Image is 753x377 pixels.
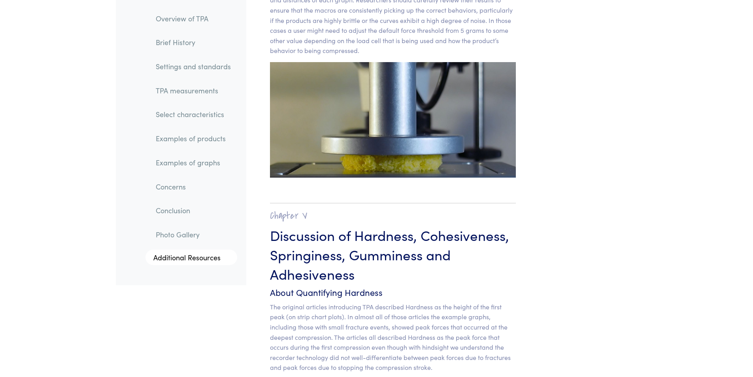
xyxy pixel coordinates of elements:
[149,81,237,100] a: TPA measurements
[149,225,237,244] a: Photo Gallery
[145,250,237,265] a: Additional Resources
[149,34,237,52] a: Brief History
[149,153,237,172] a: Examples of graphs
[149,106,237,124] a: Select characteristics
[149,178,237,196] a: Concerns
[149,202,237,220] a: Conclusion
[270,225,516,283] h3: Discussion of Hardness, Cohesiveness, Springiness, Gumminess and Adhesiveness
[270,210,516,222] h2: Chapter V
[270,286,516,299] h6: About Quantifying Hardness
[149,130,237,148] a: Examples of products
[149,57,237,76] a: Settings and standards
[270,62,516,178] img: pound cake, compressed to 75%
[149,9,237,28] a: Overview of TPA
[270,302,516,373] p: The original articles introducing TPA described Hardness as the height of the first peak (on stri...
